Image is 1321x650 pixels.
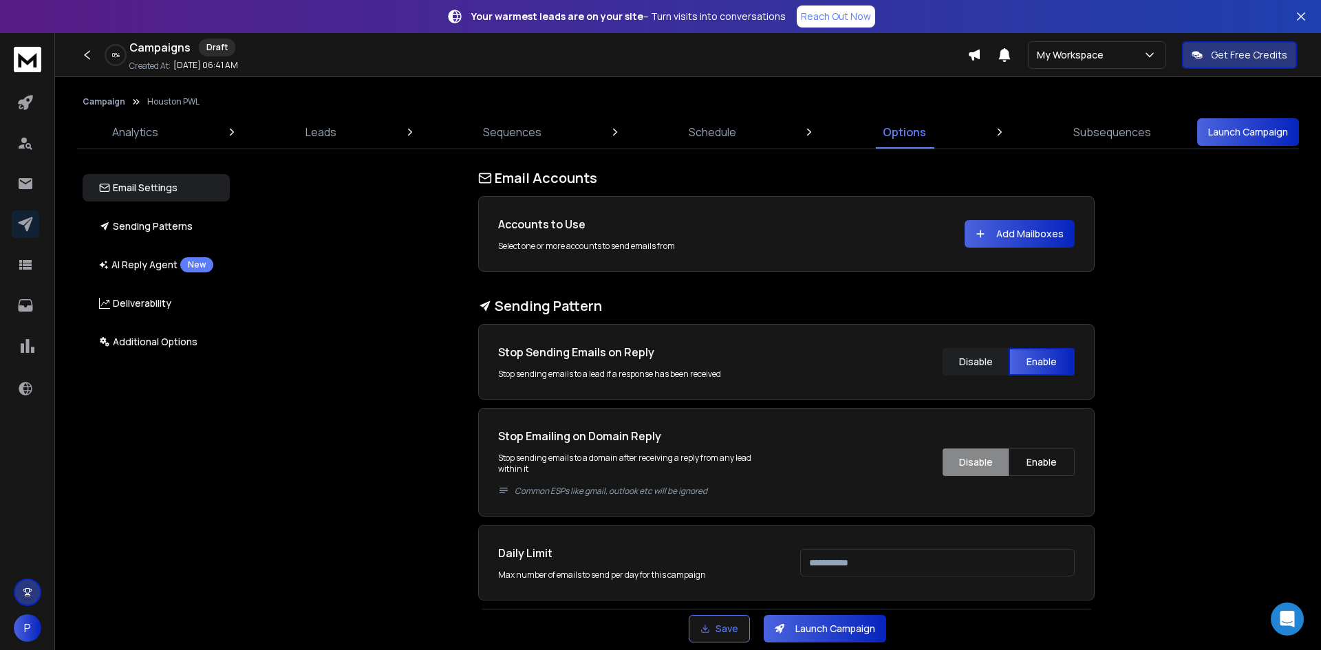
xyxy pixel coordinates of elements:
[1271,603,1304,636] div: Open Intercom Messenger
[471,10,643,23] strong: Your warmest leads are on your site
[14,614,41,642] button: P
[1197,118,1299,146] button: Launch Campaign
[104,116,167,149] a: Analytics
[83,96,125,107] button: Campaign
[147,96,200,107] p: Houston PWL
[112,51,120,59] p: 0 %
[173,60,238,71] p: [DATE] 06:41 AM
[475,116,550,149] a: Sequences
[297,116,345,149] a: Leads
[680,116,744,149] a: Schedule
[478,169,1095,188] h1: Email Accounts
[689,124,736,140] p: Schedule
[14,47,41,72] img: logo
[883,124,926,140] p: Options
[83,174,230,202] button: Email Settings
[199,39,235,56] div: Draft
[129,39,191,56] h1: Campaigns
[99,181,178,195] p: Email Settings
[801,10,871,23] p: Reach Out Now
[112,124,158,140] p: Analytics
[1037,48,1109,62] p: My Workspace
[305,124,336,140] p: Leads
[471,10,786,23] p: – Turn visits into conversations
[1182,41,1297,69] button: Get Free Credits
[483,124,541,140] p: Sequences
[797,6,875,28] a: Reach Out Now
[1211,48,1287,62] p: Get Free Credits
[129,61,171,72] p: Created At:
[874,116,934,149] a: Options
[1065,116,1159,149] a: Subsequences
[1073,124,1151,140] p: Subsequences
